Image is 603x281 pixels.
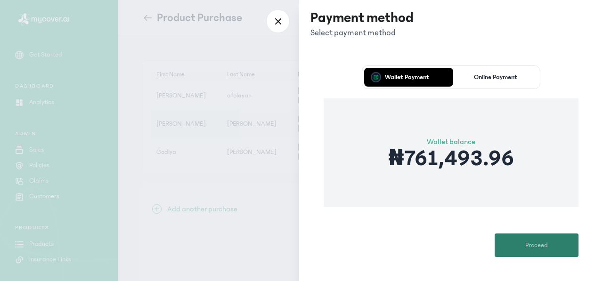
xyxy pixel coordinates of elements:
[364,68,449,87] button: Wallet Payment
[310,9,414,26] h3: Payment method
[388,147,513,170] p: ₦761,493.96
[310,26,414,40] p: Select payment method
[453,68,538,87] button: Online Payment
[495,233,579,257] button: Proceed
[388,136,513,147] p: Wallet balance
[474,74,517,80] p: Online Payment
[385,74,429,80] p: Wallet Payment
[525,241,548,250] span: Proceed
